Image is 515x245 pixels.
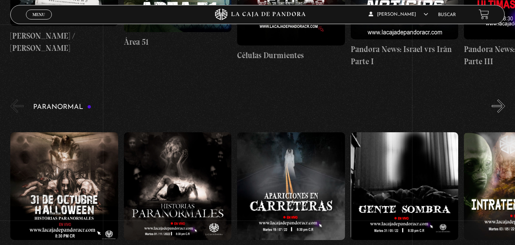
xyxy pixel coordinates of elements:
[492,99,505,113] button: Next
[33,104,91,111] h3: Paranormal
[237,49,345,62] h4: Células Durmientes
[351,43,459,67] h4: Pandora News: Israel vrs Irán Parte I
[438,13,456,17] a: Buscar
[369,12,428,17] span: [PERSON_NAME]
[10,30,118,54] h4: [PERSON_NAME] / [PERSON_NAME]
[32,12,45,17] span: Menu
[30,19,48,24] span: Cerrar
[479,9,489,19] a: View your shopping cart
[10,99,24,113] button: Previous
[124,36,232,48] h4: Área 51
